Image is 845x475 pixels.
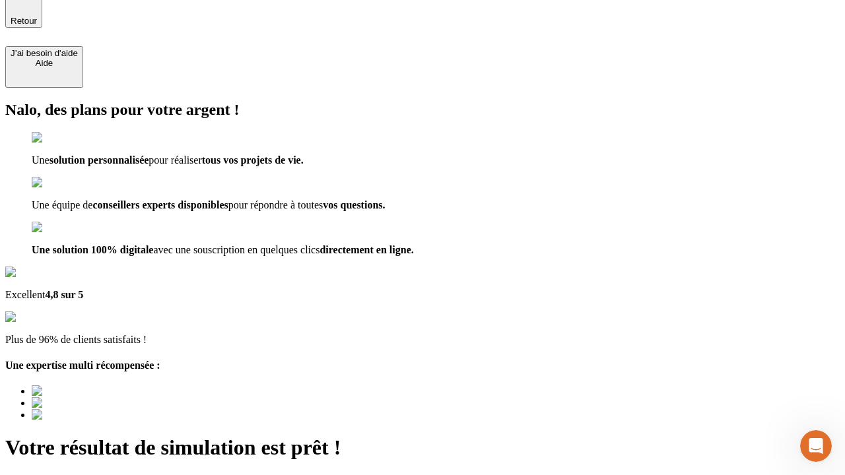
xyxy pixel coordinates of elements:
[228,199,323,210] span: pour répondre à toutes
[5,360,840,371] h4: Une expertise multi récompensée :
[32,385,154,397] img: Best savings advice award
[5,46,83,88] button: J’ai besoin d'aideAide
[32,132,88,144] img: checkmark
[32,177,88,189] img: checkmark
[320,244,413,255] span: directement en ligne.
[5,334,840,346] p: Plus de 96% de clients satisfaits !
[5,289,45,300] span: Excellent
[5,267,82,278] img: Google Review
[5,435,840,460] h1: Votre résultat de simulation est prêt !
[32,154,50,166] span: Une
[32,222,88,234] img: checkmark
[50,154,149,166] span: solution personnalisée
[32,409,154,421] img: Best savings advice award
[32,199,92,210] span: Une équipe de
[92,199,228,210] span: conseillers experts disponibles
[32,397,154,409] img: Best savings advice award
[32,244,153,255] span: Une solution 100% digitale
[11,16,37,26] span: Retour
[11,48,78,58] div: J’ai besoin d'aide
[202,154,304,166] span: tous vos projets de vie.
[11,58,78,68] div: Aide
[149,154,201,166] span: pour réaliser
[153,244,320,255] span: avec une souscription en quelques clics
[5,101,840,119] h2: Nalo, des plans pour votre argent !
[5,311,71,323] img: reviews stars
[323,199,385,210] span: vos questions.
[45,289,83,300] span: 4,8 sur 5
[800,430,832,462] iframe: Intercom live chat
